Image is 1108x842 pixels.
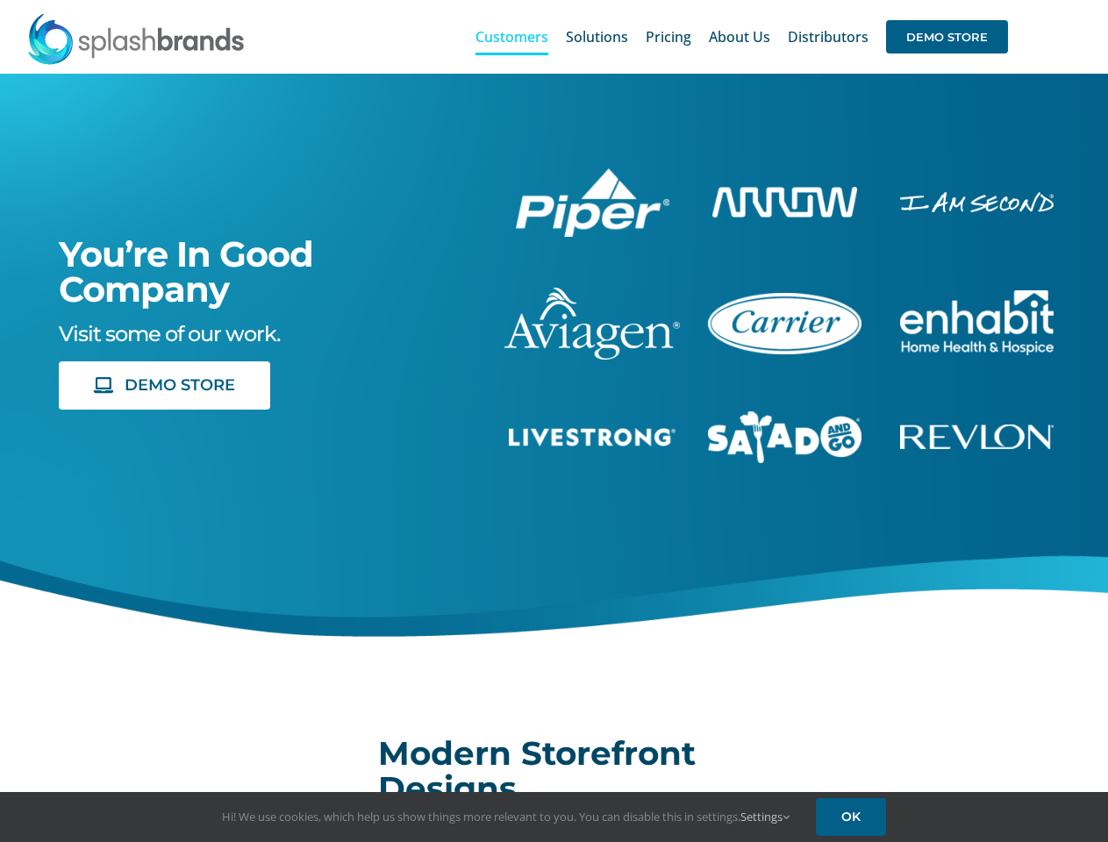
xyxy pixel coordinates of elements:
[516,166,669,185] a: piper-White
[509,428,676,446] img: Livestrong Store
[509,425,676,445] a: livestrong-5E-website
[709,30,770,44] span: About Us
[378,736,731,806] h2: Modern Storefront Designs
[788,9,869,65] a: Distributors
[708,290,861,310] a: carrier-1B
[900,290,1054,355] img: Enhabit Gear Store
[59,232,313,310] span: You’re In Good Company
[475,9,548,65] a: Customers
[125,376,235,395] span: DEMO STORE
[900,425,1054,449] img: Revlon
[566,30,628,44] span: Solutions
[816,798,886,836] a: OK
[900,189,1054,209] a: enhabit-stacked-white
[516,168,669,237] img: Piper Pilot Ship
[475,9,1008,65] nav: Main Menu
[26,12,246,65] img: SplashBrands.com Logo
[900,192,1054,212] img: I Am Second Store
[504,288,680,360] img: aviagen-1C
[708,409,861,428] a: sng-1C
[886,9,1008,65] a: DEMO STORE
[646,30,691,44] span: Pricing
[712,184,857,203] a: arrow-white
[708,411,861,464] img: Salad And Go Store
[708,293,861,354] img: Carrier Brand Store
[886,20,1008,54] span: DEMO STORE
[712,187,857,218] img: Arrow Store
[475,30,548,44] span: Customers
[646,9,691,65] a: Pricing
[59,321,280,346] span: Visit some of our work.
[900,288,1054,307] a: enhabit-stacked-white
[740,809,790,824] a: Settings
[900,422,1054,441] a: revlon-flat-white
[788,30,869,44] span: Distributors
[59,361,271,410] a: DEMO STORE
[222,809,790,824] span: Hi! We use cookies, which help us show things more relevant to you. You can disable this in setti...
